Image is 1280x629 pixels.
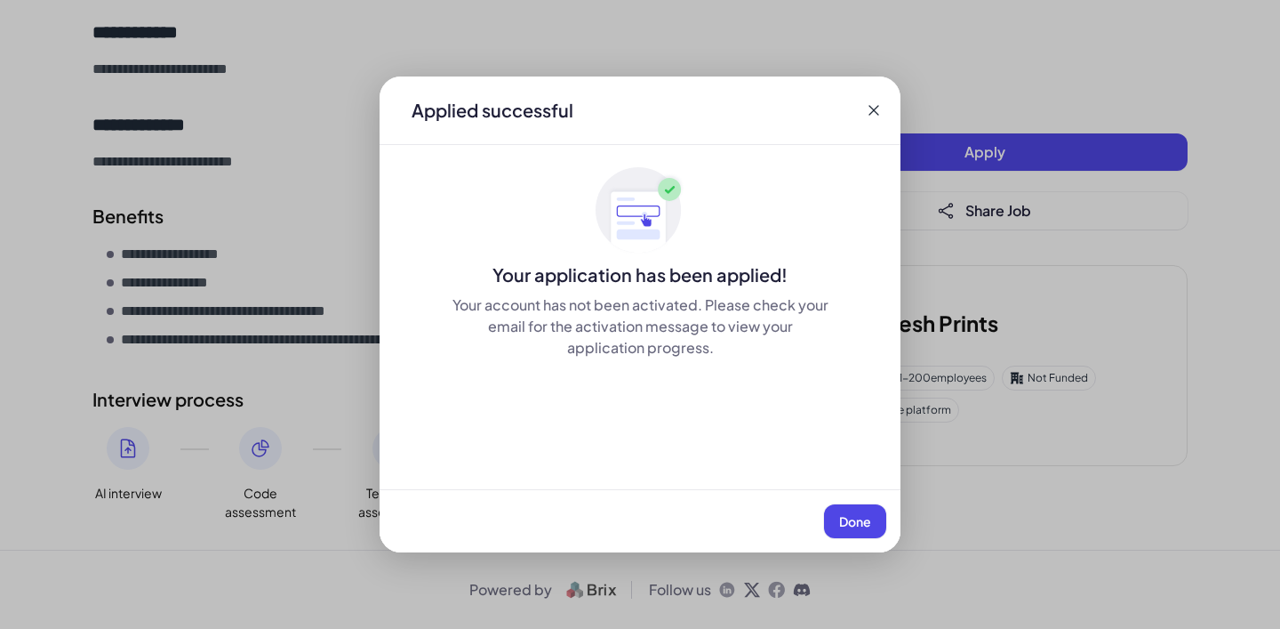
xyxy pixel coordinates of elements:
[412,98,573,123] div: Applied successful
[596,166,684,255] img: ApplyedMaskGroup3.svg
[839,513,871,529] span: Done
[824,504,886,538] button: Done
[380,262,900,287] div: Your application has been applied!
[451,294,829,359] div: Your account has not been activated. Please check your email for the activation message to view y...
